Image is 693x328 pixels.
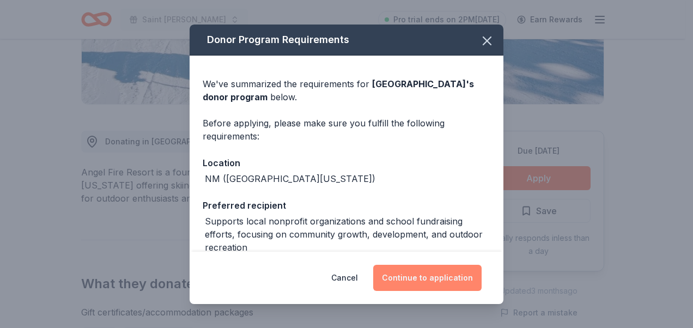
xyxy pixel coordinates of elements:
[203,198,490,212] div: Preferred recipient
[373,265,482,291] button: Continue to application
[205,172,375,185] div: NM ([GEOGRAPHIC_DATA][US_STATE])
[203,77,490,104] div: We've summarized the requirements for below.
[190,25,503,56] div: Donor Program Requirements
[331,265,358,291] button: Cancel
[205,215,490,254] div: Supports local nonprofit organizations and school fundraising efforts, focusing on community grow...
[203,156,490,170] div: Location
[203,117,490,143] div: Before applying, please make sure you fulfill the following requirements:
